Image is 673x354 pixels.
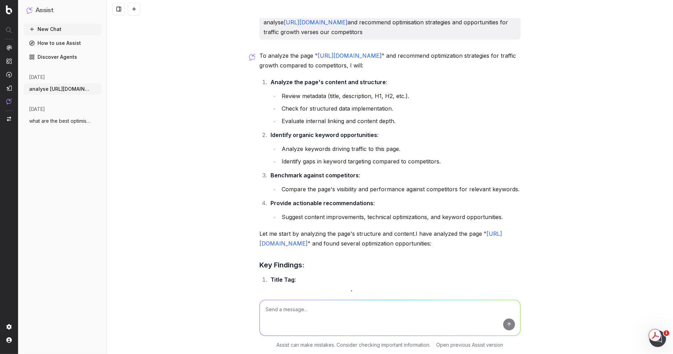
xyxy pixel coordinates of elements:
button: analyse [URL][DOMAIN_NAME] [24,83,101,95]
li: Evaluate internal linking and content depth. [280,116,521,126]
img: Intelligence [6,58,12,64]
a: How to use Assist [24,38,101,49]
li: Suggest content improvements, technical optimizations, and keyword opportunities. [280,212,521,222]
li: Current: "Health Support | Medibank" [280,289,521,298]
li: Review metadata (title, description, H1, H2, etc.). [280,91,521,101]
strong: Identify organic keyword opportunities [271,131,377,138]
button: what are the best optimisations for agen [24,115,101,127]
p: analyse and recommend optimisation strategies and opportunities for traffic growth verses our com... [264,17,516,37]
strong: Benchmark against competitors [271,172,359,179]
button: New Chat [24,24,101,35]
li: : [268,77,521,126]
img: Botify logo [6,5,12,14]
a: Open previous Assist version [437,341,504,348]
span: [DATE] [29,74,45,81]
span: [DATE] [29,106,45,113]
li: Identify gaps in keyword targeting compared to competitors. [280,156,521,166]
li: Compare the page's visibility and performance against competitors for relevant keywords. [280,184,521,194]
span: what are the best optimisations for agen [29,118,90,124]
li: : [268,130,521,166]
li: : [268,170,521,194]
img: Analytics [6,45,12,50]
strong: Analyze the page's content and structure [271,79,386,86]
img: My account [6,337,12,343]
img: Botify assist logo [249,54,256,61]
p: Let me start by analyzing the page's structure and content.I have analyzed the page " " and found... [259,229,521,248]
h3: Key Findings: [259,259,521,271]
span: analyse [URL][DOMAIN_NAME] [29,86,90,92]
li: Check for structured data implementation. [280,104,521,113]
img: Assist [6,98,12,104]
img: Switch project [7,116,11,121]
img: Setting [6,324,12,330]
strong: Title Tag [271,276,294,283]
img: Studio [6,85,12,91]
li: : [268,198,521,222]
li: : [268,275,521,321]
strong: Provide actionable recommendations [271,200,373,207]
li: Analyze keywords driving traffic to this page. [280,144,521,154]
a: Discover Agents [24,51,101,63]
p: Assist can make mistakes. Consider checking important information. [277,341,431,348]
img: Assist [26,7,33,14]
button: Assist [26,6,99,15]
a: [URL][DOMAIN_NAME] [284,19,348,26]
img: Activation [6,72,12,78]
h1: Assist [35,6,53,15]
p: To analyze the page " " and recommend optimization strategies for traffic growth compared to comp... [259,51,521,70]
a: [URL][DOMAIN_NAME] [318,52,382,59]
